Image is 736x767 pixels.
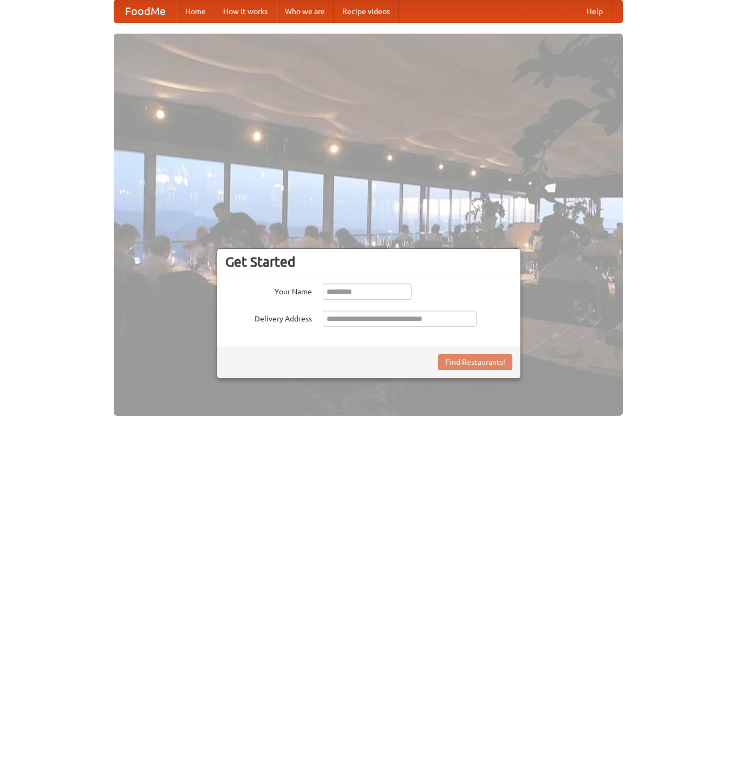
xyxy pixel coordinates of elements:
[177,1,214,22] a: Home
[578,1,611,22] a: Help
[214,1,276,22] a: How it works
[114,1,177,22] a: FoodMe
[225,254,512,270] h3: Get Started
[438,354,512,370] button: Find Restaurants!
[225,311,312,324] label: Delivery Address
[225,283,312,297] label: Your Name
[276,1,334,22] a: Who we are
[334,1,399,22] a: Recipe videos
